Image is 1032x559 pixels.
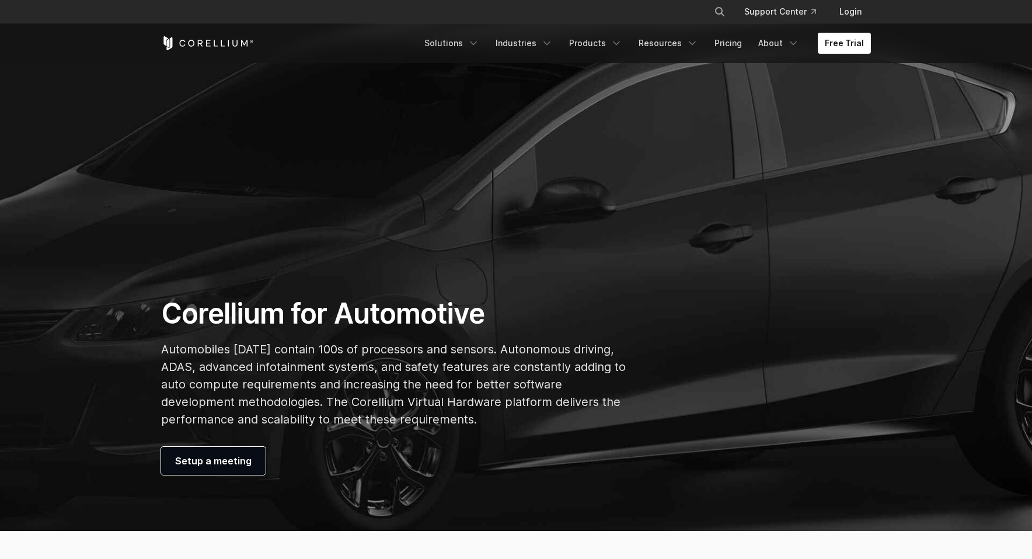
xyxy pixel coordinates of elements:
a: Corellium Home [161,36,254,50]
a: Solutions [417,33,486,54]
p: Automobiles [DATE] contain 100s of processors and sensors. Autonomous driving, ADAS, advanced inf... [161,341,626,428]
div: Navigation Menu [700,1,871,22]
span: Setup a meeting [175,454,252,468]
div: Navigation Menu [417,33,871,54]
a: Resources [632,33,705,54]
a: Pricing [707,33,749,54]
button: Search [709,1,730,22]
a: Products [562,33,629,54]
a: Setup a meeting [161,447,266,475]
a: About [751,33,806,54]
h1: Corellium for Automotive [161,296,626,331]
a: Support Center [735,1,825,22]
a: Industries [489,33,560,54]
a: Free Trial [818,33,871,54]
a: Login [830,1,871,22]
